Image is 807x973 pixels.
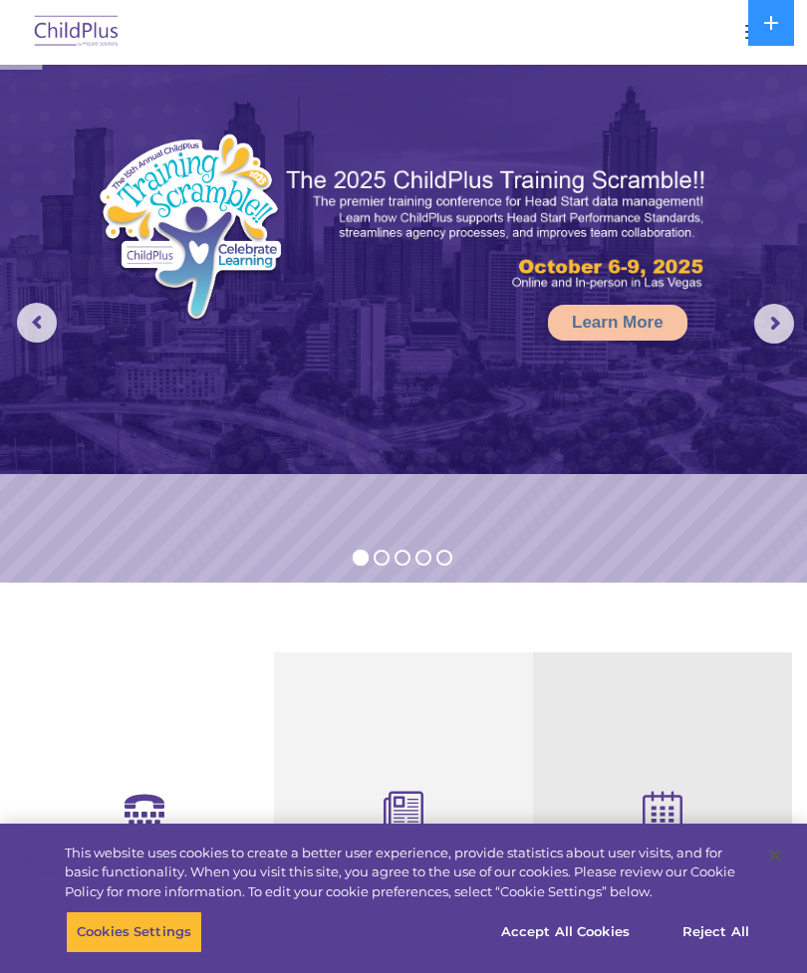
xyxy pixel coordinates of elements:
[548,305,687,341] a: Learn More
[65,844,751,902] div: This website uses cookies to create a better user experience, provide statistics about user visit...
[30,9,124,56] img: ChildPlus by Procare Solutions
[654,911,778,953] button: Reject All
[753,834,797,877] button: Close
[66,911,202,953] button: Cookies Settings
[490,911,641,953] button: Accept All Cookies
